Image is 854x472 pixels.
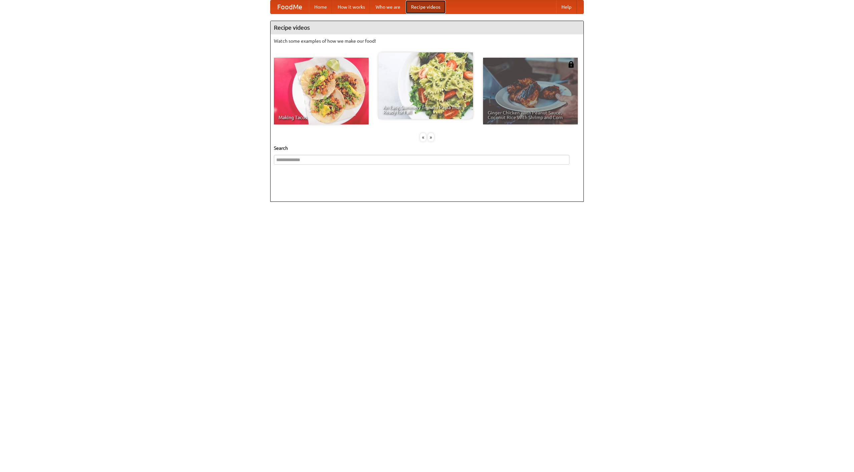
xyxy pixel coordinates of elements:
a: Who we are [370,0,406,14]
h4: Recipe videos [271,21,583,34]
a: Recipe videos [406,0,446,14]
h5: Search [274,145,580,151]
a: Help [556,0,577,14]
a: Making Tacos [274,58,369,124]
a: FoodMe [271,0,309,14]
a: An Easy, Summery Tomato Pasta That's Ready for Fall [378,52,473,119]
span: Making Tacos [279,115,364,120]
span: An Easy, Summery Tomato Pasta That's Ready for Fall [383,105,468,114]
p: Watch some examples of how we make our food! [274,38,580,44]
a: How it works [332,0,370,14]
a: Home [309,0,332,14]
img: 483408.png [568,61,574,68]
div: « [420,133,426,141]
div: » [428,133,434,141]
